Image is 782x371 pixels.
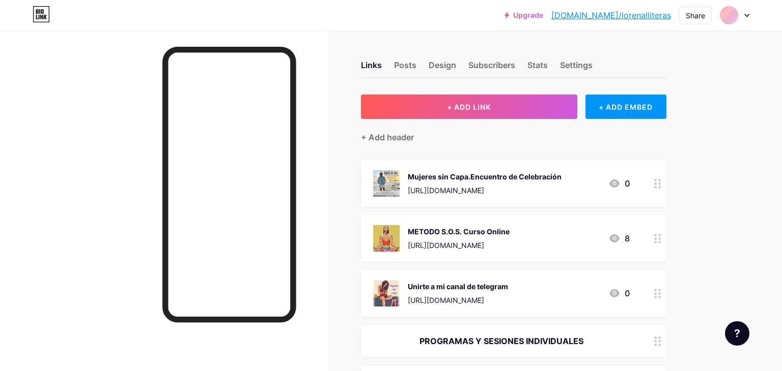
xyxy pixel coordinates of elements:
a: Upgrade [505,11,543,19]
div: [URL][DOMAIN_NAME] [408,185,562,196]
img: METODO S.O.S. Curso Online [373,225,400,252]
div: Links [361,59,382,77]
div: [URL][DOMAIN_NAME] [408,240,510,251]
div: 8 [608,232,630,244]
div: Mujeres sin Capa.Encuentro de Celebración [408,171,562,182]
button: + ADD LINK [361,95,577,119]
img: Unirte a mi canal de telegram [373,280,400,306]
a: [DOMAIN_NAME]/lorenalliteras [551,9,671,21]
div: METODO S.O.S. Curso Online [408,226,510,237]
span: + ADD LINK [447,103,491,111]
div: PROGRAMAS Y SESIONES INDIVIDUALES [373,335,630,347]
div: Settings [560,59,593,77]
div: 0 [608,287,630,299]
div: Stats [527,59,548,77]
div: + ADD EMBED [585,95,666,119]
div: Unirte a mi canal de telegram [408,281,508,292]
div: Subscribers [468,59,515,77]
div: Share [686,10,705,21]
div: Design [429,59,456,77]
div: 0 [608,177,630,190]
div: [URL][DOMAIN_NAME] [408,295,508,305]
div: Posts [394,59,416,77]
img: Mujeres sin Capa.Encuentro de Celebración [373,170,400,197]
div: + Add header [361,131,414,143]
